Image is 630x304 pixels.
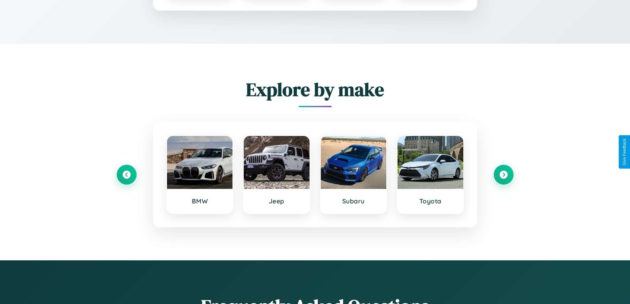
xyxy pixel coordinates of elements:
[250,197,303,205] h3: Jeep
[117,77,514,102] h2: Explore by make
[327,197,380,205] h3: Subaru
[174,197,226,205] h3: BMW
[622,139,627,165] div: Give Feedback
[404,197,457,205] h3: Toyota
